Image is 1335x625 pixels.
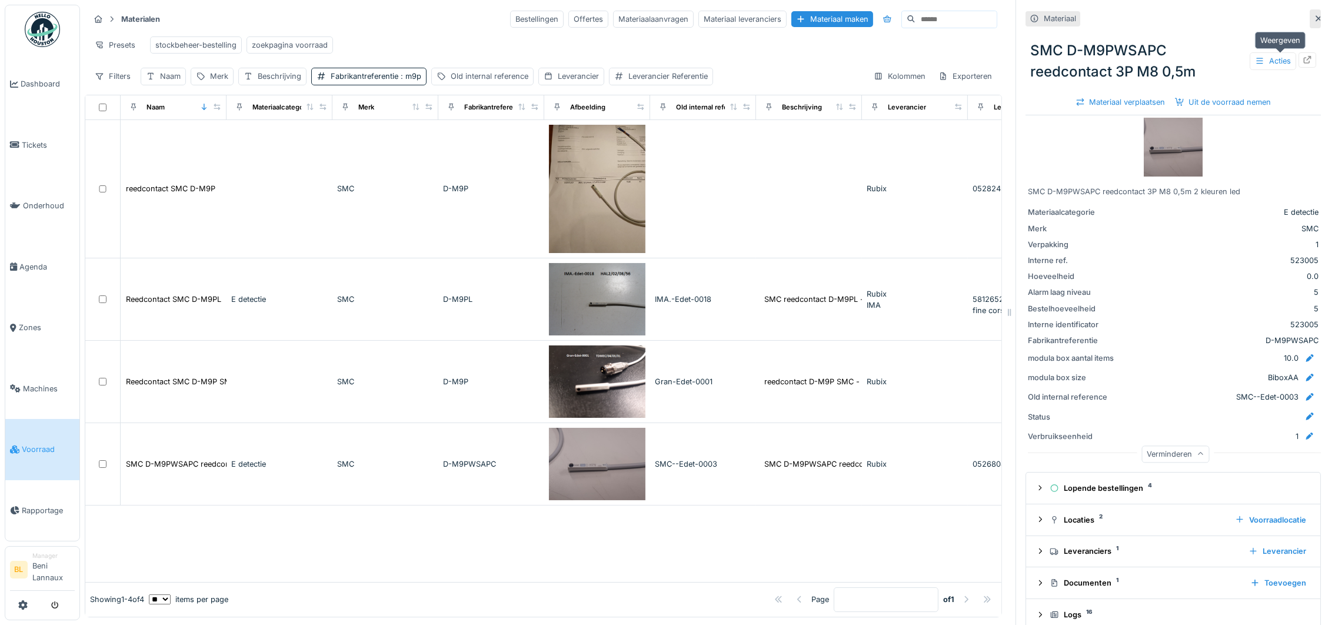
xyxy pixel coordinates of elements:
[1028,207,1116,218] div: Materiaalcategorie
[21,78,75,89] span: Dashboard
[1028,431,1116,442] div: Verbruikseenheid
[22,505,75,516] span: Rapportage
[5,115,79,176] a: Tickets
[764,294,918,305] div: SMC reedcontact D-M9PL - voor IMA SMC
[1121,255,1319,266] div: 523005
[5,419,79,480] a: Voorraad
[258,71,301,82] div: Beschrijving
[698,11,787,28] div: Materiaal leveranciers
[791,11,873,27] div: Materiaal maken
[1121,207,1319,218] div: E detectie
[1050,514,1226,526] div: Locaties
[1031,509,1316,531] summary: Locaties2Voorraadlocatie
[126,376,237,387] div: Reedcontact SMC D-M9P SMC
[867,377,887,386] span: Rubix
[943,594,954,605] strong: of 1
[32,551,75,588] li: Beni Lannaux
[1121,223,1319,234] div: SMC
[10,551,75,591] a: BL ManagerBeni Lannaux
[464,102,525,112] div: Fabrikantreferentie
[1028,255,1116,266] div: Interne ref.
[5,237,79,298] a: Agenda
[1296,431,1299,442] div: 1
[210,71,228,82] div: Merk
[149,594,228,605] div: items per page
[549,345,645,418] img: Reedcontact SMC D-M9P SMC
[19,261,75,272] span: Agenda
[1170,94,1276,110] div: Uit de voorraad nemen
[568,11,608,28] div: Offertes
[22,139,75,151] span: Tickets
[549,263,645,335] img: Reedcontact SMC D-M9PL
[5,54,79,115] a: Dashboard
[1028,391,1116,403] div: Old internal reference
[867,460,887,468] span: Rubix
[5,175,79,237] a: Onderhoud
[1121,303,1319,314] div: 5
[160,71,181,82] div: Naam
[655,458,751,470] div: SMC--Edet-0003
[23,383,75,394] span: Machines
[443,376,540,387] div: D-M9P
[1144,118,1203,177] img: SMC D-M9PWSAPC reedcontact 3P M8 0,5m
[231,458,328,470] div: E detectie
[1031,477,1316,499] summary: Lopende bestellingen4
[1230,512,1311,528] div: Voorraadlocatie
[1121,335,1319,346] div: D-M9PWSAPC
[888,102,926,112] div: Leverancier
[1071,94,1170,110] div: Materiaal verplaatsen
[1121,287,1319,298] div: 5
[1028,372,1116,383] div: modula box size
[1244,543,1311,559] div: Leverancier
[231,294,328,305] div: E detectie
[1121,239,1319,250] div: 1
[867,301,881,310] span: IMA
[1028,335,1116,346] div: Fabrikantreferentie
[337,458,434,470] div: SMC
[443,458,540,470] div: D-M9PWSAPC
[655,376,751,387] div: Gran-Edet-0001
[764,376,921,387] div: reedcontact D-M9P SMC - voor grandi smc
[973,460,1010,468] span: 05268082
[1050,609,1306,620] div: Logs
[89,36,141,54] div: Presets
[22,444,75,455] span: Voorraad
[868,68,931,85] div: Kolommen
[994,102,1067,112] div: Leverancier Referentie
[1255,32,1306,49] div: Weergeven
[443,183,540,194] div: D-M9P
[933,68,997,85] div: Exporteren
[1028,319,1116,330] div: Interne identificator
[655,294,751,305] div: IMA.-Edet-0018
[10,561,28,579] li: BL
[1028,353,1116,364] div: modula box aantal items
[126,294,221,305] div: Reedcontact SMC D-M9PL
[337,294,434,305] div: SMC
[126,183,215,194] div: reedcontact SMC D-M9P
[252,39,328,51] div: zoekpagina voorraad
[358,102,374,112] div: Merk
[1268,372,1299,383] div: BiboxAA
[1028,287,1116,298] div: Alarm laag niveau
[1028,186,1319,197] div: SMC D-M9PWSAPC reedcontact 3P M8 0,5m 2 kleuren led
[19,322,75,333] span: Zones
[5,480,79,541] a: Rapportage
[25,12,60,47] img: Badge_color-CXgf-gQk.svg
[1044,13,1076,24] div: Materiaal
[973,295,1060,315] span: 5812652 sensore marn fine corsa SMC D-M9PL
[676,102,747,112] div: Old internal reference
[1050,546,1239,557] div: Leveranciers
[549,428,645,500] img: SMC D-M9PWSAPC reedcontact 3P M8 0,5m
[1026,35,1321,87] div: SMC D-M9PWSAPC reedcontact 3P M8 0,5m
[155,39,237,51] div: stockbeheer-bestelling
[973,184,1010,193] span: 05282452
[331,71,421,82] div: Fabrikantreferentie
[147,102,165,112] div: Naam
[1050,483,1306,494] div: Lopende bestellingen
[628,71,708,82] div: Leverancier Referentie
[1031,572,1316,594] summary: Documenten1Toevoegen
[337,183,434,194] div: SMC
[252,102,312,112] div: Materiaalcategorie
[1028,271,1116,282] div: Hoeveelheid
[613,11,694,28] div: Materiaalaanvragen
